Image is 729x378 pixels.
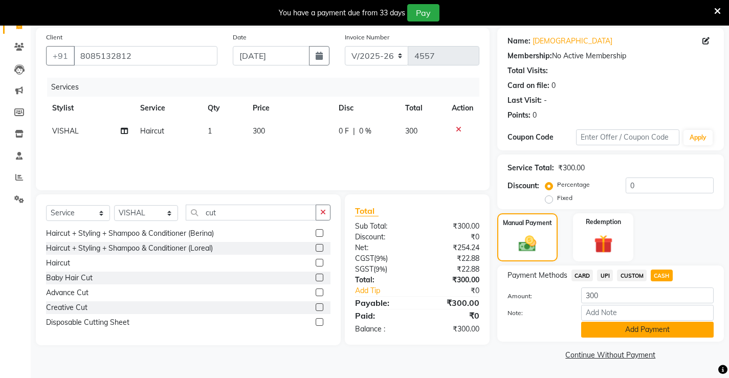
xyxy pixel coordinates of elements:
div: Total Visits: [507,65,548,76]
div: Haircut + Styling + Shampoo & Conditioner (Loreal) [46,243,213,254]
input: Search or Scan [186,205,316,220]
div: Baby Hair Cut [46,273,93,283]
span: 1 [208,126,212,136]
label: Amount: [500,292,573,301]
a: Continue Without Payment [499,350,722,361]
div: ₹22.88 [417,253,487,264]
div: Discount: [347,232,417,242]
div: ( ) [347,253,417,264]
label: Note: [500,308,573,318]
span: VISHAL [52,126,79,136]
button: Apply [683,130,713,145]
div: No Active Membership [507,51,714,61]
div: Haircut + Styling + Shampoo & Conditioner (Berina) [46,228,214,239]
th: Action [446,97,479,120]
span: 9% [375,265,385,273]
div: Card on file: [507,80,549,91]
label: Fixed [557,193,572,203]
th: Price [247,97,332,120]
div: ₹300.00 [558,163,585,173]
div: Net: [347,242,417,253]
div: ₹300.00 [417,324,487,335]
input: Amount [581,287,714,303]
div: ₹300.00 [417,275,487,285]
span: Haircut [140,126,164,136]
div: Services [47,78,487,97]
span: 300 [253,126,265,136]
label: Client [46,33,62,42]
label: Invoice Number [345,33,389,42]
a: [DEMOGRAPHIC_DATA] [533,36,612,47]
div: Discount: [507,181,539,191]
span: Total [355,206,379,216]
span: Payment Methods [507,270,567,281]
div: You have a payment due from 33 days [279,8,405,18]
div: Name: [507,36,531,47]
div: Total: [347,275,417,285]
img: _gift.svg [588,233,618,256]
div: Coupon Code [507,132,576,143]
div: ₹254.24 [417,242,487,253]
img: _cash.svg [513,234,542,254]
div: Paid: [347,309,417,322]
span: CASH [651,270,673,281]
button: Add Payment [581,322,714,338]
span: CGST [355,254,374,263]
input: Search by Name/Mobile/Email/Code [74,46,217,65]
div: 0 [551,80,556,91]
label: Percentage [557,180,590,189]
div: Membership: [507,51,552,61]
span: 0 % [359,126,371,137]
span: 0 F [339,126,349,137]
div: Balance : [347,324,417,335]
div: ₹0 [417,309,487,322]
div: Payable: [347,297,417,309]
div: ₹300.00 [417,297,487,309]
a: Add Tip [347,285,429,296]
div: ₹300.00 [417,221,487,232]
span: | [353,126,355,137]
input: Enter Offer / Coupon Code [576,129,679,145]
label: Manual Payment [503,218,552,228]
div: Points: [507,110,531,121]
input: Add Note [581,305,714,321]
span: CUSTOM [617,270,647,281]
div: Service Total: [507,163,554,173]
th: Stylist [46,97,134,120]
span: 9% [376,254,386,262]
div: Advance Cut [46,287,89,298]
div: - [544,95,547,106]
th: Disc [333,97,399,120]
div: ₹22.88 [417,264,487,275]
div: ₹0 [429,285,487,296]
button: Pay [407,4,439,21]
span: UPI [597,270,613,281]
label: Date [233,33,247,42]
label: Redemption [586,217,621,227]
div: 0 [533,110,537,121]
div: Disposable Cutting Sheet [46,317,129,328]
span: 300 [405,126,417,136]
th: Qty [202,97,247,120]
button: +91 [46,46,75,65]
th: Service [134,97,202,120]
div: ₹0 [417,232,487,242]
div: Sub Total: [347,221,417,232]
th: Total [399,97,445,120]
div: ( ) [347,264,417,275]
div: Last Visit: [507,95,542,106]
div: Creative Cut [46,302,87,313]
span: SGST [355,264,373,274]
div: Haircut [46,258,70,269]
span: CARD [571,270,593,281]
